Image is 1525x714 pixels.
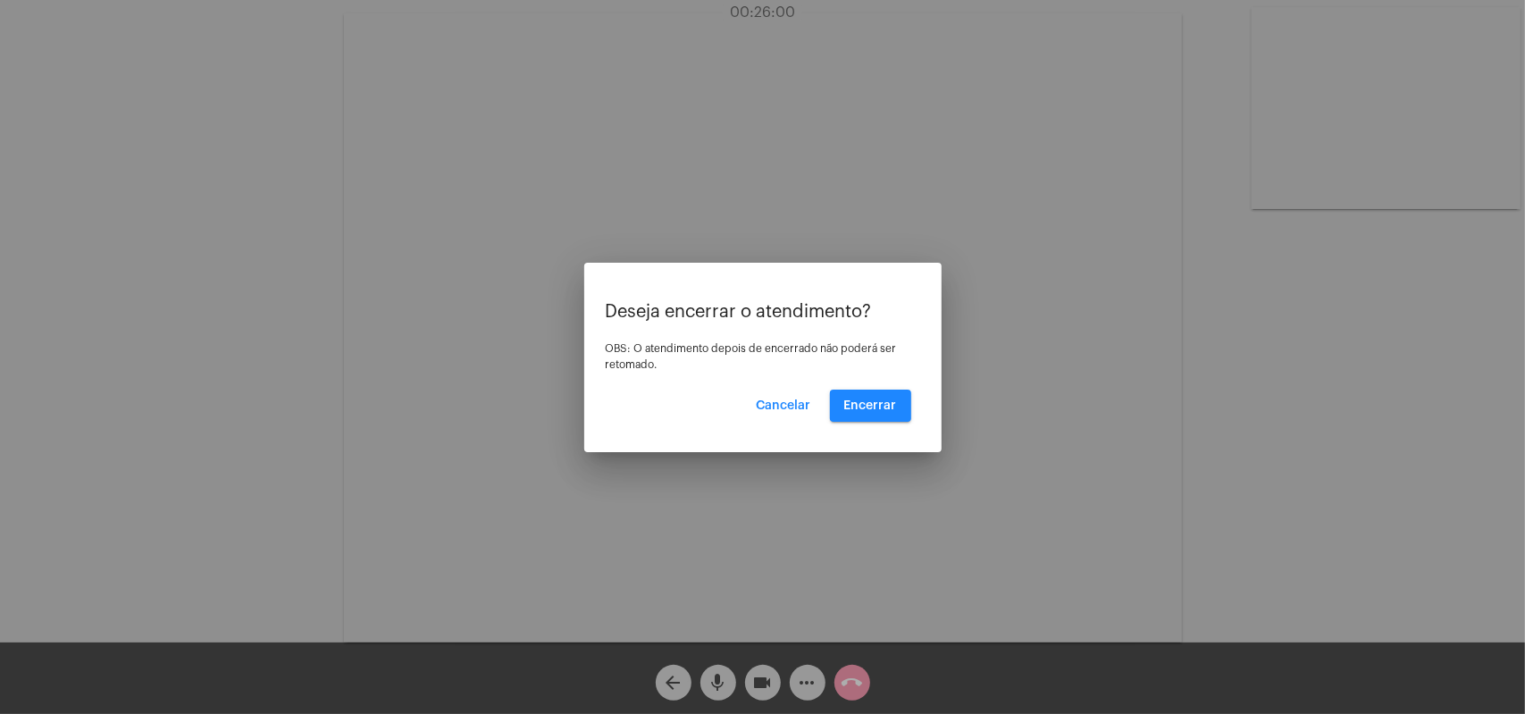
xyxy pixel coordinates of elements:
[844,399,897,412] span: Encerrar
[742,390,825,422] button: Cancelar
[830,390,911,422] button: Encerrar
[606,302,920,322] p: Deseja encerrar o atendimento?
[757,399,811,412] span: Cancelar
[606,343,897,370] span: OBS: O atendimento depois de encerrado não poderá ser retomado.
